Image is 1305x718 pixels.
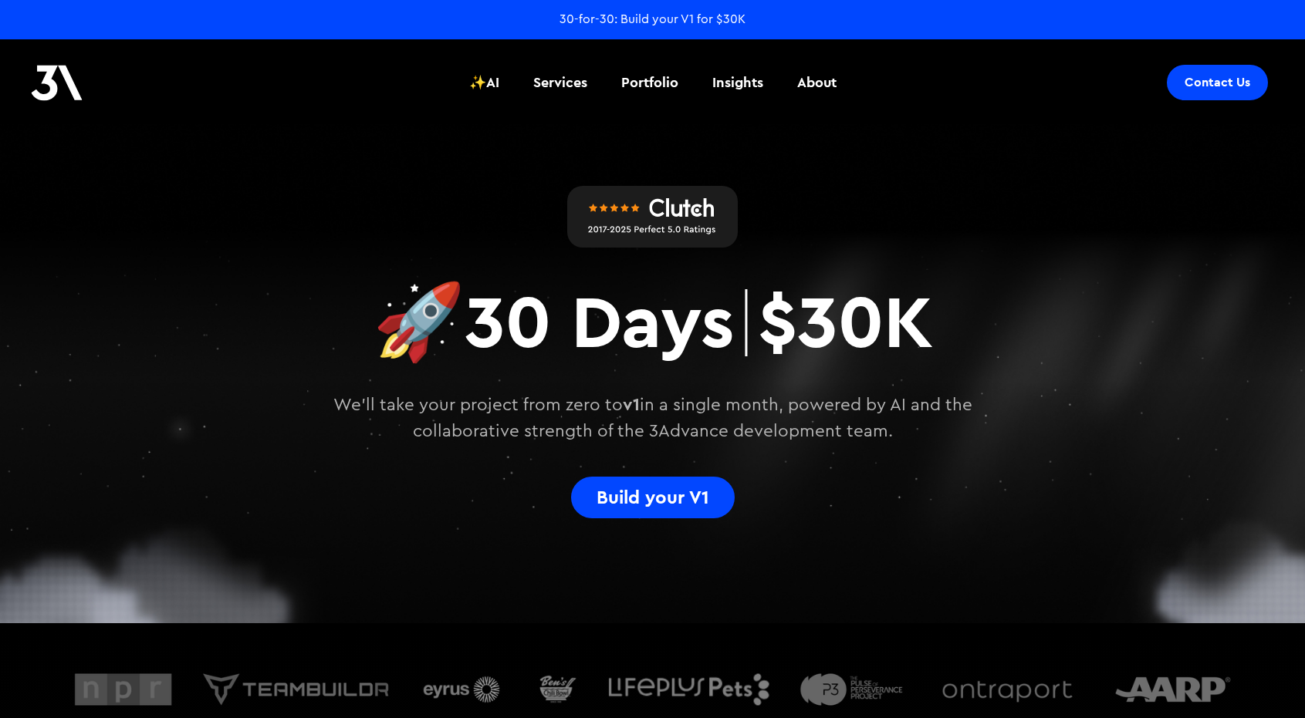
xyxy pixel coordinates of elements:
span: | [734,287,758,361]
p: We'll take your project from zero to in a single month, powered by AI and the collaborative stren... [290,392,1016,444]
div: Contact Us [1185,75,1250,90]
a: Insights [703,54,773,111]
a: Contact Us [1167,65,1268,100]
div: Insights [712,72,763,93]
div: About [797,72,837,93]
div: Portfolio [621,72,678,93]
div: Build your V1 [589,487,717,508]
a: About [788,54,846,111]
div: Services [533,72,587,93]
strong: 🚀 [373,273,465,366]
a: Services [524,54,597,111]
a: Portfolio [612,54,688,111]
div: ✨AI [469,72,499,93]
strong: v1 [623,393,640,415]
a: Build your V1 [571,477,735,518]
a: ✨AI [460,54,509,111]
h2: 30 Days $30K [373,275,933,369]
a: 30-for-30: Build your V1 for $30K [560,11,745,28]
